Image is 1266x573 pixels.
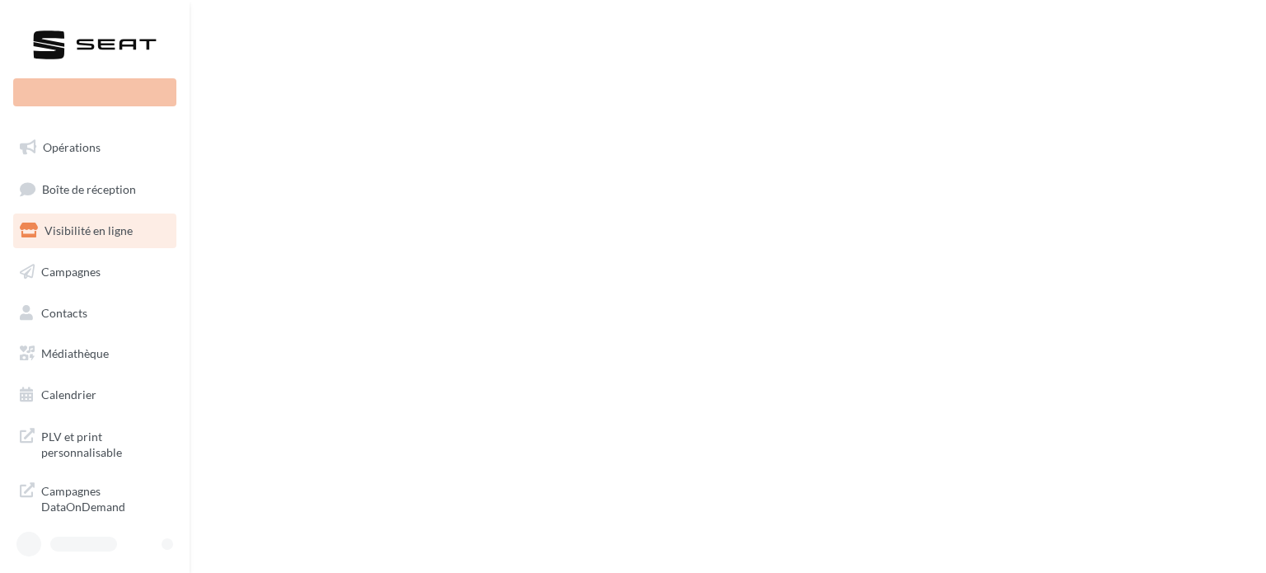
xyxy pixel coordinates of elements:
span: Campagnes [41,265,101,279]
a: Contacts [10,296,180,331]
span: PLV et print personnalisable [41,425,170,461]
a: PLV et print personnalisable [10,419,180,467]
span: Visibilité en ligne [45,223,133,237]
a: Boîte de réception [10,171,180,207]
span: Médiathèque [41,346,109,360]
a: Opérations [10,130,180,165]
span: Campagnes DataOnDemand [41,480,170,515]
a: Campagnes [10,255,180,289]
span: Contacts [41,305,87,319]
a: Calendrier [10,378,180,412]
span: Calendrier [41,387,96,402]
span: Boîte de réception [42,181,136,195]
a: Visibilité en ligne [10,214,180,248]
a: Médiathèque [10,336,180,371]
a: Campagnes DataOnDemand [10,473,180,522]
div: Nouvelle campagne [13,78,176,106]
span: Opérations [43,140,101,154]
